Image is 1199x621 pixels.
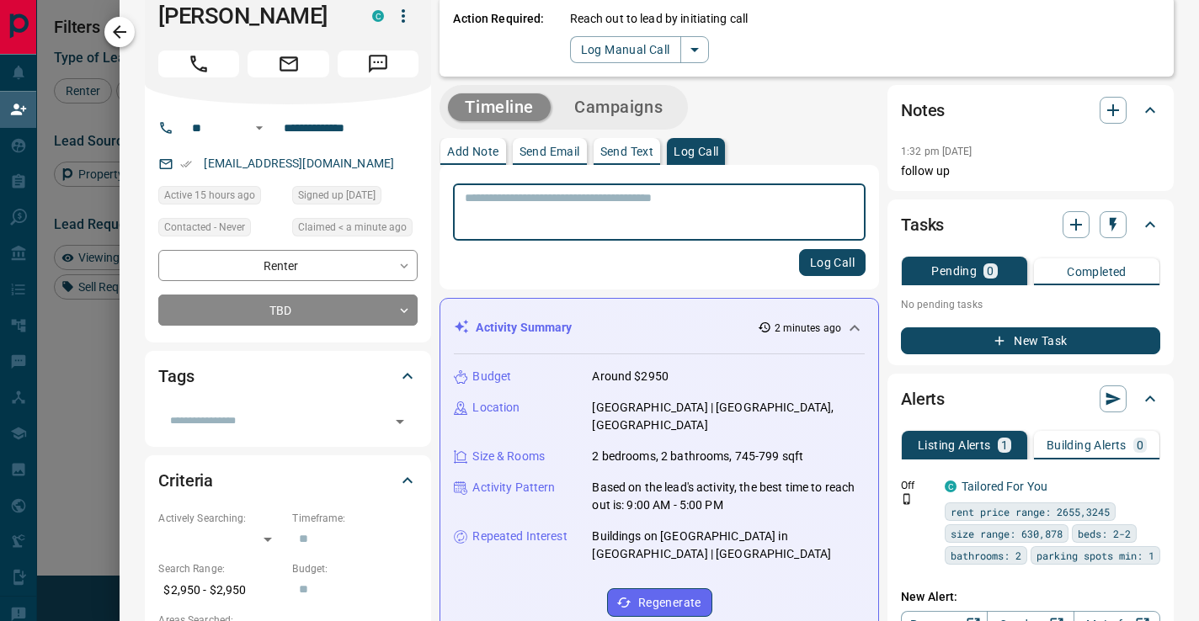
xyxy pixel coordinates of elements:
p: Listing Alerts [918,439,991,451]
p: New Alert: [901,588,1160,606]
div: split button [570,36,709,63]
p: Completed [1067,266,1127,278]
p: 1:32 pm [DATE] [901,146,973,157]
span: parking spots min: 1 [1036,547,1154,564]
div: Renter [158,250,418,281]
div: Notes [901,90,1160,130]
p: Off [901,478,935,493]
span: rent price range: 2655,3245 [951,503,1110,520]
p: 1 [1001,439,1008,451]
p: Send Email [520,146,580,157]
p: 2 bedrooms, 2 bathrooms, 745-799 sqft [592,448,803,465]
p: 0 [987,265,994,277]
span: size range: 630,878 [951,525,1063,542]
p: Repeated Interest [472,528,567,545]
span: Contacted - Never [164,219,245,236]
p: Budget [472,368,511,385]
div: Activity Summary2 minutes ago [454,312,865,343]
p: Reach out to lead by initiating call [570,10,749,28]
div: Thu Aug 14 2025 [292,186,418,210]
span: Call [158,50,239,77]
p: Building Alerts [1047,439,1127,451]
p: No pending tasks [901,292,1160,317]
h2: Alerts [901,385,945,412]
div: Fri Aug 15 2025 [158,186,284,210]
p: Location [472,399,520,417]
span: Signed up [DATE] [298,187,376,204]
button: Open [249,118,269,138]
p: Activity Pattern [472,479,555,496]
button: Timeline [448,93,551,121]
p: 2 minutes ago [775,321,841,336]
p: 0 [1137,439,1143,451]
p: Buildings on [GEOGRAPHIC_DATA] in [GEOGRAPHIC_DATA] | [GEOGRAPHIC_DATA] [592,528,865,563]
div: Alerts [901,379,1160,419]
div: TBD [158,295,418,326]
p: Around $2950 [592,368,669,385]
p: follow up [901,162,1160,180]
span: Email [248,50,328,77]
h1: [PERSON_NAME] [158,3,347,29]
span: Active 15 hours ago [164,187,255,204]
div: Sat Aug 16 2025 [292,218,418,241]
a: [EMAIL_ADDRESS][DOMAIN_NAME] [204,157,394,170]
p: Based on the lead's activity, the best time to reach out is: 9:00 AM - 5:00 PM [592,479,865,514]
button: Log Call [799,249,866,276]
p: Activity Summary [476,319,572,337]
p: Actively Searching: [158,511,284,526]
p: Budget: [292,561,418,576]
div: condos.ca [945,480,957,492]
button: New Task [901,327,1160,354]
h2: Notes [901,97,945,124]
div: Tasks [901,204,1160,245]
h2: Criteria [158,467,213,494]
svg: Email Verified [180,158,192,170]
p: Pending [931,265,977,277]
p: [GEOGRAPHIC_DATA] | [GEOGRAPHIC_DATA], [GEOGRAPHIC_DATA] [592,399,865,434]
span: Claimed < a minute ago [298,219,407,236]
svg: Push Notification Only [901,493,913,505]
p: $2,950 - $2,950 [158,576,284,604]
h2: Tasks [901,211,944,238]
p: Search Range: [158,561,284,576]
button: Log Manual Call [570,36,681,63]
div: Tags [158,356,418,396]
button: Open [388,410,412,433]
span: beds: 2-2 [1078,525,1131,542]
p: Send Text [600,146,654,157]
p: Size & Rooms [472,448,545,465]
p: Timeframe: [292,511,418,526]
p: Action Required: [453,10,544,63]
span: bathrooms: 2 [951,547,1021,564]
div: Criteria [158,460,418,501]
button: Regenerate [607,588,712,617]
p: Log Call [674,146,718,157]
span: Message [338,50,418,77]
h2: Tags [158,363,194,390]
a: Tailored For You [962,480,1047,493]
div: condos.ca [372,10,384,22]
p: Add Note [447,146,498,157]
button: Campaigns [557,93,679,121]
